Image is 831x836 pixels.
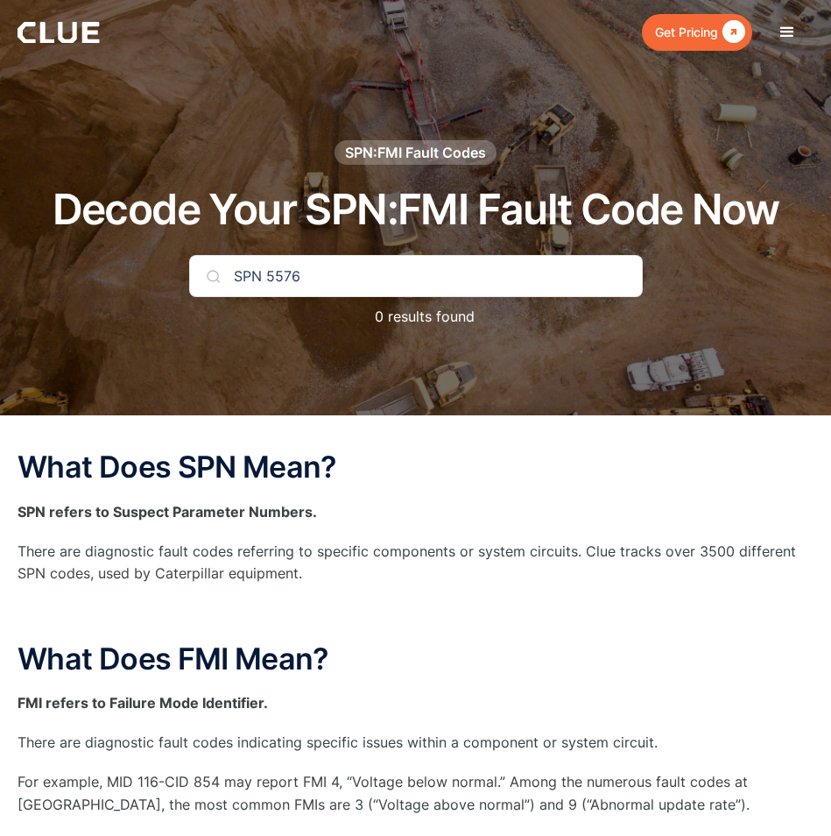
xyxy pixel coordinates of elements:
div: menu [761,6,813,59]
p: ‍ [18,602,813,624]
div: Get Pricing [655,21,718,43]
a: Get Pricing [642,14,752,50]
h2: What Does SPN Mean? [18,450,813,483]
strong: SPN refers to Suspect Parameter Numbers. [18,503,317,521]
p: There are diagnostic fault codes referring to specific components or system circuits. Clue tracks... [18,541,813,584]
p: There are diagnostic fault codes indicating specific issues within a component or system circuit. [18,732,813,754]
strong: FMI refers to Failure Mode Identifier. [18,694,268,712]
h2: What Does FMI Mean? [18,642,813,675]
div: SPN:FMI Fault Codes [345,143,486,162]
p: 0 results found [357,306,475,328]
input: Search Your Code... [189,255,643,297]
p: For example, MID 116-CID 854 may report FMI 4, “Voltage below normal.” Among the numerous fault c... [18,771,813,815]
h1: Decode Your SPN:FMI Fault Code Now [53,187,779,233]
div:  [718,21,745,43]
